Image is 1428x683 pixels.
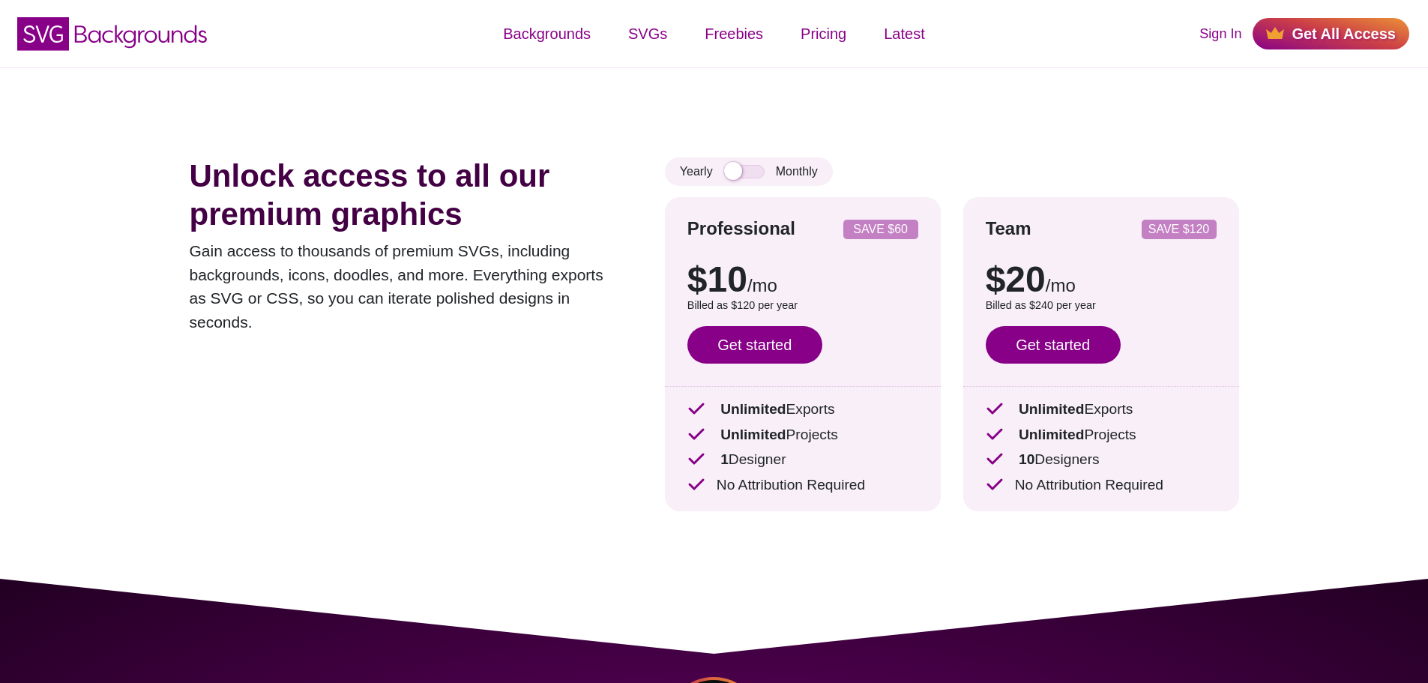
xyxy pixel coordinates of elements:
[720,401,786,417] strong: Unlimited
[1019,451,1034,467] strong: 10
[986,424,1217,446] p: Projects
[687,449,918,471] p: Designer
[190,157,620,233] h1: Unlock access to all our premium graphics
[986,326,1121,364] a: Get started
[687,326,822,364] a: Get started
[1148,223,1211,235] p: SAVE $120
[986,298,1217,314] p: Billed as $240 per year
[986,475,1217,496] p: No Attribution Required
[1019,401,1084,417] strong: Unlimited
[484,11,609,56] a: Backgrounds
[1253,18,1409,49] a: Get All Access
[665,157,833,186] div: Yearly Monthly
[849,223,912,235] p: SAVE $60
[687,399,918,421] p: Exports
[986,218,1031,238] strong: Team
[190,239,620,334] p: Gain access to thousands of premium SVGs, including backgrounds, icons, doodles, and more. Everyt...
[686,11,782,56] a: Freebies
[687,424,918,446] p: Projects
[986,262,1217,298] p: $20
[720,427,786,442] strong: Unlimited
[1199,24,1241,44] a: Sign In
[1019,427,1084,442] strong: Unlimited
[687,475,918,496] p: No Attribution Required
[986,399,1217,421] p: Exports
[986,449,1217,471] p: Designers
[687,218,795,238] strong: Professional
[782,11,865,56] a: Pricing
[720,451,729,467] strong: 1
[1046,275,1076,295] span: /mo
[687,298,918,314] p: Billed as $120 per year
[747,275,777,295] span: /mo
[687,262,918,298] p: $10
[865,11,943,56] a: Latest
[609,11,686,56] a: SVGs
